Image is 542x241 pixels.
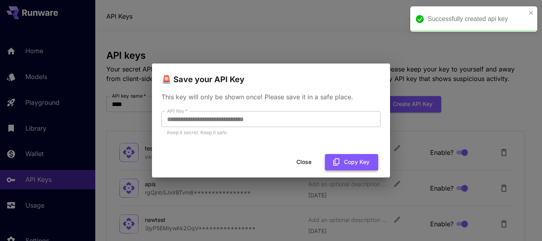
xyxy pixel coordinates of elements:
[167,129,375,137] p: Keep it secret. Keep it safe.
[167,108,188,114] label: API Key
[152,64,390,86] h2: 🚨 Save your API Key
[161,92,381,102] p: This key will only be shown once! Please save it in a safe place.
[428,14,526,24] div: Successfully created api key
[286,154,322,170] button: Close
[325,154,378,170] button: Copy Key
[529,10,534,16] button: close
